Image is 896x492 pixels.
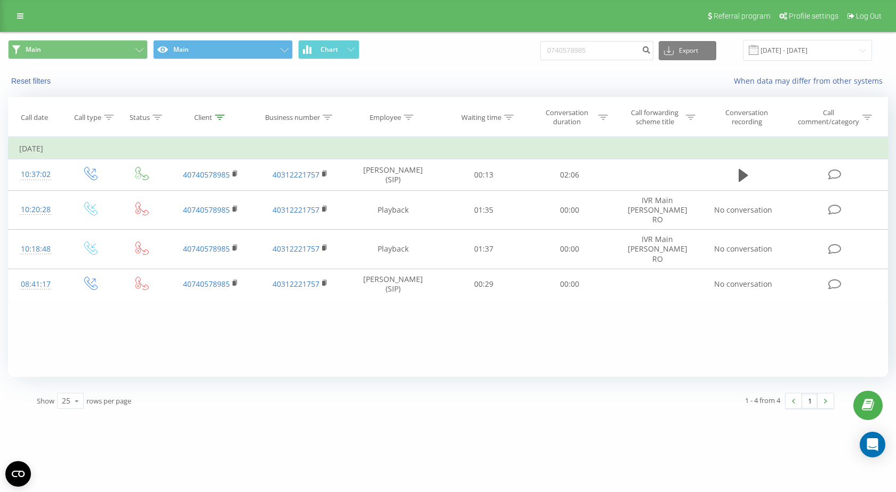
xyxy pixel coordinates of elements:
[856,12,882,20] span: Log Out
[298,40,359,59] button: Chart
[19,164,53,185] div: 10:37:02
[712,108,781,126] div: Conversation recording
[9,138,888,159] td: [DATE]
[74,113,101,122] div: Call type
[539,108,596,126] div: Conversation duration
[86,396,131,406] span: rows per page
[62,396,70,406] div: 25
[461,113,501,122] div: Waiting time
[130,113,150,122] div: Status
[345,159,441,190] td: [PERSON_NAME] (SIP)
[153,40,293,59] button: Main
[613,230,702,269] td: IVR Main [PERSON_NAME] RO
[714,12,770,20] span: Referral program
[345,230,441,269] td: Playback
[19,239,53,260] div: 10:18:48
[441,190,527,230] td: 01:35
[745,395,780,406] div: 1 - 4 from 4
[540,41,653,60] input: Search by number
[8,76,56,86] button: Reset filters
[802,393,818,408] a: 1
[21,113,48,122] div: Call date
[273,170,319,180] a: 40312221757
[441,159,527,190] td: 00:13
[370,113,401,122] div: Employee
[797,108,860,126] div: Call comment/category
[265,113,320,122] div: Business number
[345,269,441,300] td: [PERSON_NAME] (SIP)
[26,45,41,54] span: Main
[19,199,53,220] div: 10:20:28
[527,159,613,190] td: 02:06
[734,76,888,86] a: When data may differ from other systems
[183,279,230,289] a: 40740578985
[183,205,230,215] a: 40740578985
[714,279,772,289] span: No conversation
[194,113,212,122] div: Client
[5,461,31,487] button: Open CMP widget
[273,279,319,289] a: 40312221757
[626,108,683,126] div: Call forwarding scheme title
[789,12,838,20] span: Profile settings
[321,46,338,53] span: Chart
[860,432,885,457] div: Open Intercom Messenger
[273,244,319,254] a: 40312221757
[19,274,53,295] div: 08:41:17
[613,190,702,230] td: IVR Main [PERSON_NAME] RO
[183,244,230,254] a: 40740578985
[527,230,613,269] td: 00:00
[8,40,148,59] button: Main
[527,269,613,300] td: 00:00
[441,230,527,269] td: 01:37
[273,205,319,215] a: 40312221757
[659,41,716,60] button: Export
[183,170,230,180] a: 40740578985
[345,190,441,230] td: Playback
[714,244,772,254] span: No conversation
[714,205,772,215] span: No conversation
[441,269,527,300] td: 00:29
[37,396,54,406] span: Show
[527,190,613,230] td: 00:00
